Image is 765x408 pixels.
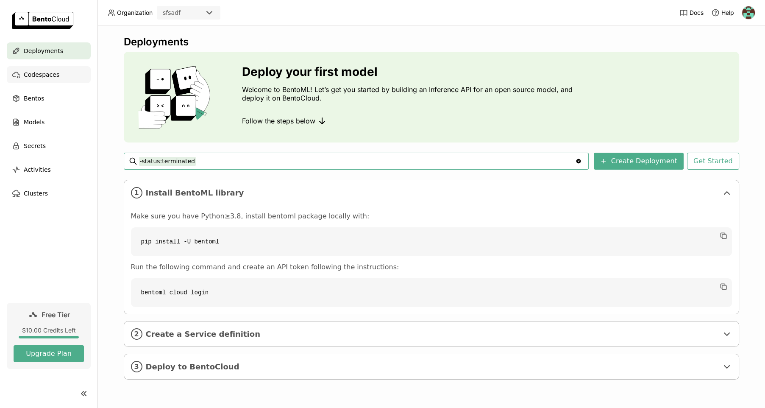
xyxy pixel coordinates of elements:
span: Bentos [24,93,44,103]
div: 3Deploy to BentoCloud [124,354,739,379]
button: Upgrade Plan [14,345,84,362]
span: Activities [24,165,51,175]
p: Welcome to BentoML! Let’s get you started by building an Inference API for an open source model, ... [242,85,577,102]
p: Make sure you have Python≥3.8, install bentoml package locally with: [131,212,732,221]
a: Codespaces [7,66,91,83]
a: Docs [679,8,704,17]
svg: Clear value [575,158,582,165]
a: Bentos [7,90,91,107]
i: 3 [131,361,142,372]
div: $10.00 Credits Left [14,327,84,334]
span: Help [721,9,734,17]
button: Get Started [687,153,739,170]
span: Models [24,117,45,127]
a: Secrets [7,137,91,154]
a: Deployments [7,42,91,59]
code: bentoml cloud login [131,278,732,307]
span: Docs [690,9,704,17]
i: 2 [131,328,142,340]
div: Deployments [124,36,739,48]
code: pip install -U bentoml [131,227,732,256]
h3: Deploy your first model [242,65,577,78]
div: 1Install BentoML library [124,180,739,205]
span: Free Tier [42,310,70,319]
img: logo [12,12,73,29]
img: cover onboarding [131,65,222,129]
span: Codespaces [24,70,59,80]
div: sfsadf [163,8,181,17]
input: Search [139,154,575,168]
span: Secrets [24,141,46,151]
div: 2Create a Service definition [124,321,739,347]
span: Create a Service definition [146,330,718,339]
a: Activities [7,161,91,178]
a: Clusters [7,185,91,202]
span: Install BentoML library [146,188,718,198]
div: Help [711,8,734,17]
a: Free Tier$10.00 Credits LeftUpgrade Plan [7,303,91,369]
img: hgkugoiuoip ngjkygiug [742,6,755,19]
a: Models [7,114,91,131]
span: Organization [117,9,153,17]
span: Follow the steps below [242,117,315,125]
span: Clusters [24,188,48,198]
button: Create Deployment [594,153,684,170]
span: Deployments [24,46,63,56]
p: Run the following command and create an API token following the instructions: [131,263,732,271]
i: 1 [131,187,142,198]
span: Deploy to BentoCloud [146,362,718,372]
